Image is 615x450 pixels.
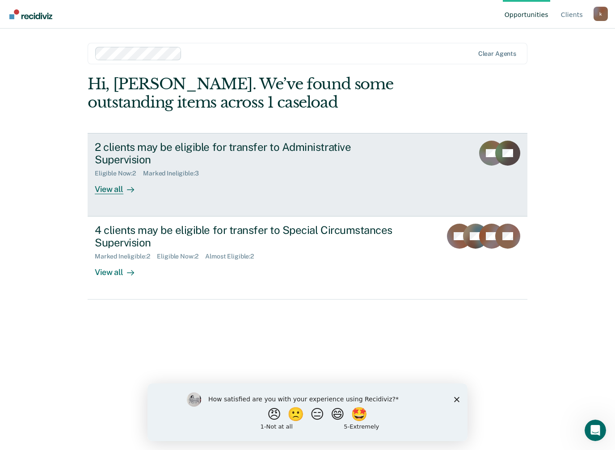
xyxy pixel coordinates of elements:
a: 2 clients may be eligible for transfer to Administrative SupervisionEligible Now:2Marked Ineligib... [88,133,527,217]
div: 2 clients may be eligible for transfer to Administrative Supervision [95,141,409,167]
button: Profile dropdown button [594,7,608,21]
div: View all [95,260,145,278]
img: Recidiviz [9,9,52,19]
div: Almost Eligible : 2 [205,253,261,260]
div: 4 clients may be eligible for transfer to Special Circumstances Supervision [95,224,409,250]
div: Eligible Now : 2 [95,170,143,177]
div: k [594,7,608,21]
div: Marked Ineligible : 3 [143,170,206,177]
div: Clear agents [478,50,516,58]
div: Marked Ineligible : 2 [95,253,157,260]
div: View all [95,177,145,195]
iframe: Survey by Kim from Recidiviz [147,383,468,441]
iframe: Intercom live chat [585,420,606,441]
div: Eligible Now : 2 [157,253,205,260]
a: 4 clients may be eligible for transfer to Special Circumstances SupervisionMarked Ineligible:2Eli... [88,217,527,300]
div: Hi, [PERSON_NAME]. We’ve found some outstanding items across 1 caseload [88,75,439,112]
